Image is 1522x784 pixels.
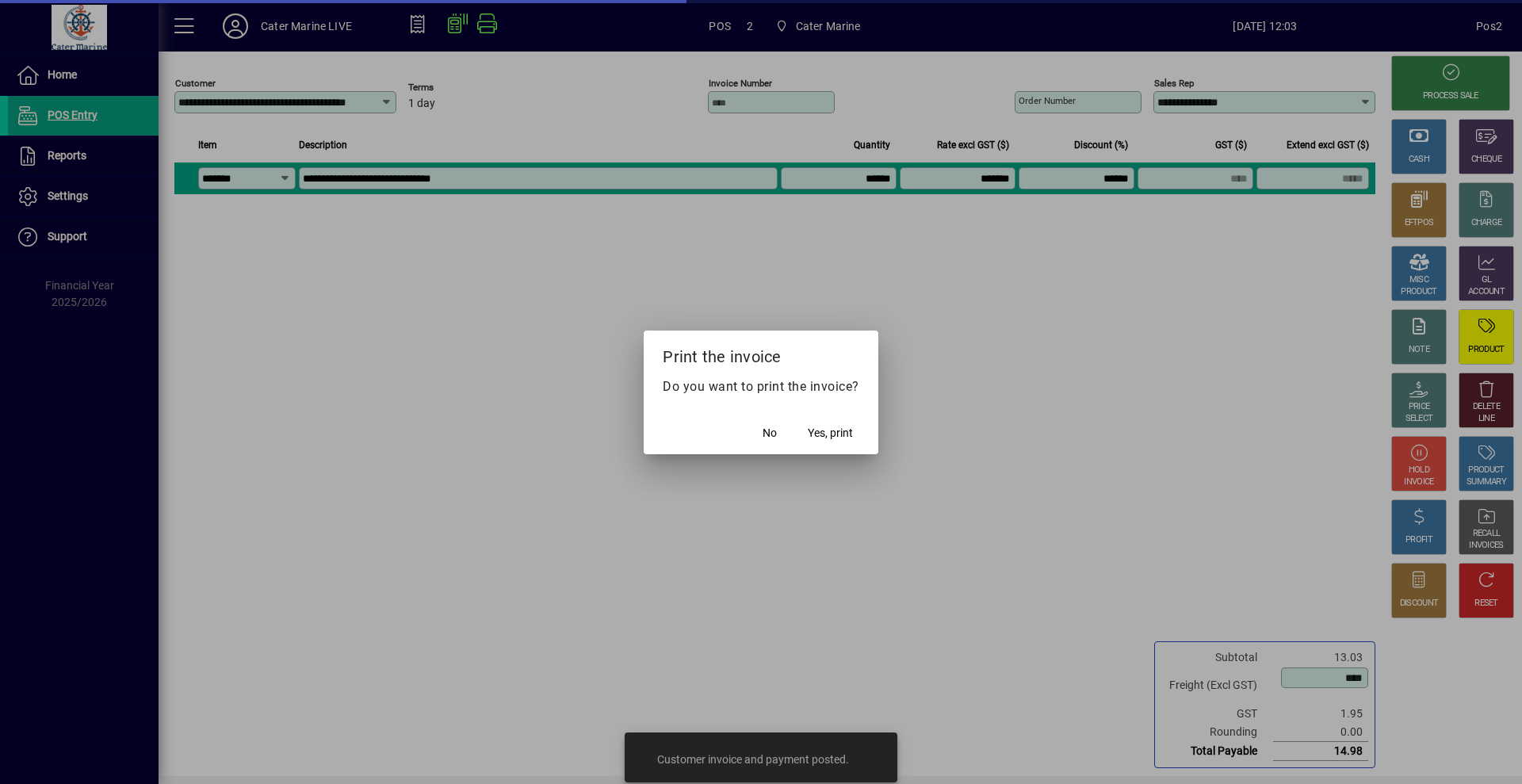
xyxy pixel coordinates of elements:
[744,419,795,448] button: No
[801,419,859,448] button: Yes, print
[644,331,878,377] h2: Print the invoice
[808,425,853,442] span: Yes, print
[663,377,859,396] p: Do you want to print the invoice?
[763,425,777,442] span: No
